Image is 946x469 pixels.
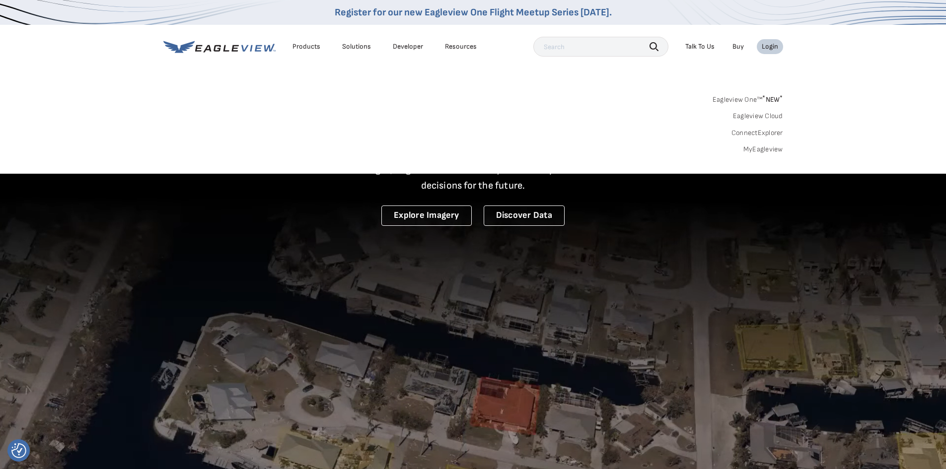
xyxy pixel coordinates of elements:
a: Eagleview Cloud [733,112,783,121]
a: Discover Data [484,205,565,226]
input: Search [533,37,668,57]
div: Talk To Us [685,42,715,51]
img: Revisit consent button [11,443,26,458]
a: Buy [732,42,744,51]
a: ConnectExplorer [731,129,783,137]
span: NEW [762,95,783,104]
button: Consent Preferences [11,443,26,458]
a: Developer [393,42,423,51]
a: MyEagleview [743,145,783,154]
a: Explore Imagery [381,205,472,226]
div: Solutions [342,42,371,51]
a: Eagleview One™*NEW* [713,92,783,104]
div: Resources [445,42,477,51]
a: Register for our new Eagleview One Flight Meetup Series [DATE]. [335,6,612,18]
div: Products [292,42,320,51]
div: Login [762,42,778,51]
